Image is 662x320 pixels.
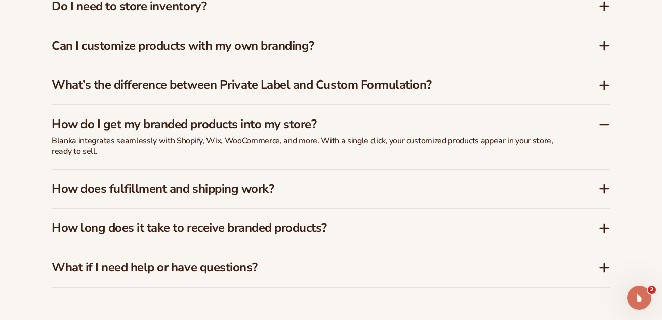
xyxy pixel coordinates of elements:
h3: How does fulfillment and shipping work? [52,182,568,196]
h3: How do I get my branded products into my store? [52,117,568,132]
h3: What if I need help or have questions? [52,260,568,275]
p: Blanka integrates seamlessly with Shopify, Wix, WooCommerce, and more. With a single click, your ... [52,136,558,157]
h3: Can I customize products with my own branding? [52,38,568,53]
h3: What’s the difference between Private Label and Custom Formulation? [52,77,568,92]
span: 2 [648,286,656,294]
iframe: Intercom live chat [627,286,651,310]
h3: How long does it take to receive branded products? [52,221,568,235]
